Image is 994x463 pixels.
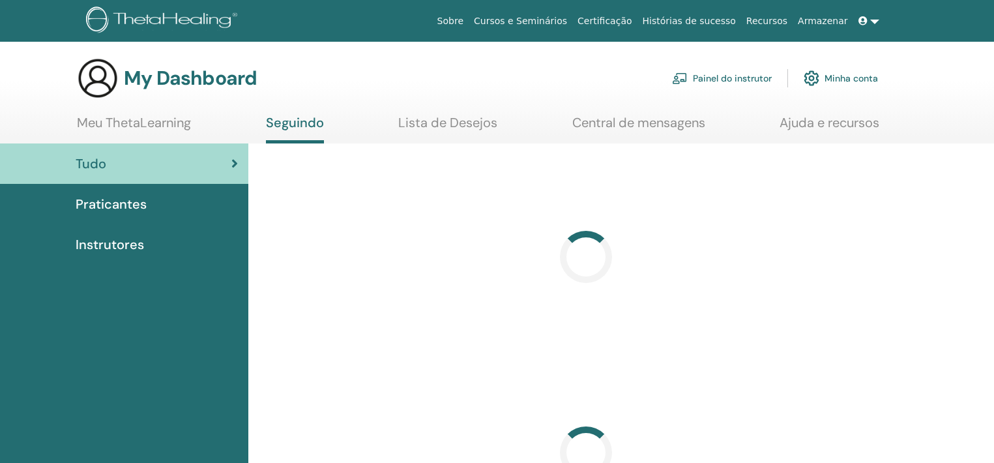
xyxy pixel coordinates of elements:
[804,67,819,89] img: cog.svg
[76,235,144,254] span: Instrutores
[637,9,741,33] a: Histórias de sucesso
[77,57,119,99] img: generic-user-icon.jpg
[76,154,106,173] span: Tudo
[672,72,688,84] img: chalkboard-teacher.svg
[398,115,497,140] a: Lista de Desejos
[672,64,772,93] a: Painel do instrutor
[77,115,191,140] a: Meu ThetaLearning
[804,64,878,93] a: Minha conta
[572,9,637,33] a: Certificação
[741,9,793,33] a: Recursos
[793,9,853,33] a: Armazenar
[572,115,705,140] a: Central de mensagens
[780,115,879,140] a: Ajuda e recursos
[469,9,572,33] a: Cursos e Seminários
[432,9,469,33] a: Sobre
[266,115,324,143] a: Seguindo
[124,67,257,90] h3: My Dashboard
[86,7,242,36] img: logo.png
[76,194,147,214] span: Praticantes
